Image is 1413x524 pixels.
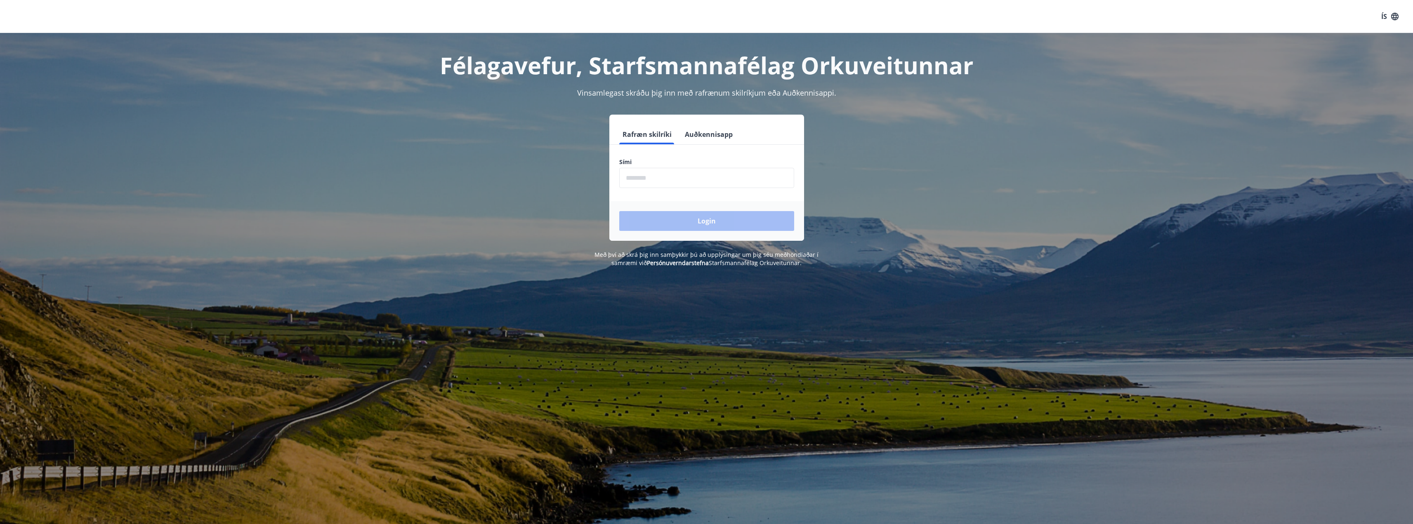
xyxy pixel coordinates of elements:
[420,49,994,81] h1: Félagavefur, Starfsmannafélag Orkuveitunnar
[1377,9,1403,24] button: ÍS
[577,88,836,98] span: Vinsamlegast skráðu þig inn með rafrænum skilríkjum eða Auðkennisappi.
[647,259,709,267] a: Persónuverndarstefna
[594,251,819,267] span: Með því að skrá þig inn samþykkir þú að upplýsingar um þig séu meðhöndlaðar í samræmi við Starfsm...
[682,125,736,144] button: Auðkennisapp
[619,125,675,144] button: Rafræn skilríki
[619,158,794,166] label: Sími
